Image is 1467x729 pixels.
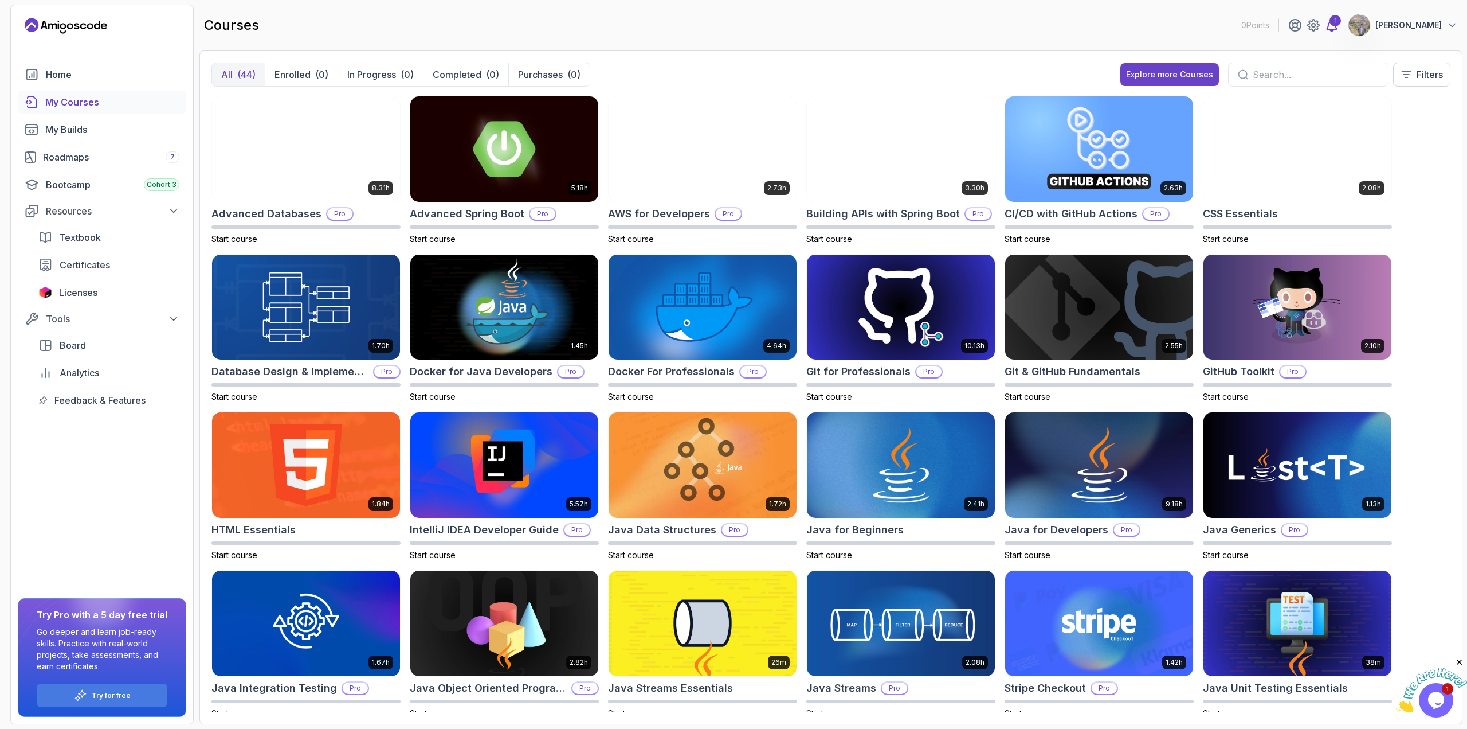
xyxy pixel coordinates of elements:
[46,68,179,81] div: Home
[1203,206,1278,222] h2: CSS Essentials
[767,184,786,193] p: 2.73h
[32,226,186,249] a: textbook
[410,364,552,380] h2: Docker for Java Developers
[18,146,186,169] a: roadmaps
[32,334,186,357] a: board
[508,63,590,86] button: Purchases(0)
[18,91,186,114] a: courses
[769,500,786,509] p: 1.72h
[372,341,390,350] p: 1.70h
[806,206,960,222] h2: Building APIs with Spring Boot
[18,309,186,329] button: Tools
[92,691,131,700] p: Try for free
[807,571,995,676] img: Java Streams card
[807,96,995,202] img: Building APIs with Spring Boot card
[327,208,352,220] p: Pro
[211,392,257,401] span: Start course
[1203,571,1391,676] img: Java Unit Testing Essentials card
[564,524,590,536] p: Pro
[1005,571,1193,676] img: Stripe Checkout card
[1166,500,1183,509] p: 9.18h
[1092,683,1117,694] p: Pro
[54,393,146,407] span: Feedback & Features
[1203,96,1391,202] img: CSS Essentials card
[147,180,176,189] span: Cohort 3
[771,658,786,667] p: 26m
[237,68,256,81] div: (44)
[410,255,598,360] img: Docker for Java Developers card
[338,63,423,86] button: In Progress(0)
[43,150,179,164] div: Roadmaps
[1203,680,1348,696] h2: Java Unit Testing Essentials
[1348,14,1370,36] img: user profile image
[518,68,563,81] p: Purchases
[45,123,179,137] div: My Builds
[1005,96,1193,202] img: CI/CD with GitHub Actions card
[32,361,186,384] a: analytics
[1325,18,1339,32] a: 1
[1203,550,1249,560] span: Start course
[1164,184,1183,193] p: 2.63h
[1166,658,1183,667] p: 1.42h
[410,412,598,518] img: IntelliJ IDEA Developer Guide card
[966,658,984,667] p: 2.08h
[274,68,311,81] p: Enrolled
[211,206,321,222] h2: Advanced Databases
[1005,708,1050,718] span: Start course
[410,522,559,538] h2: IntelliJ IDEA Developer Guide
[1005,522,1108,538] h2: Java for Developers
[1329,15,1341,26] div: 1
[1005,680,1086,696] h2: Stripe Checkout
[32,389,186,412] a: feedback
[806,680,876,696] h2: Java Streams
[410,680,567,696] h2: Java Object Oriented Programming
[265,63,338,86] button: Enrolled(0)
[410,708,456,718] span: Start course
[806,234,852,244] span: Start course
[806,708,852,718] span: Start course
[1203,234,1249,244] span: Start course
[608,550,654,560] span: Start course
[315,68,328,81] div: (0)
[372,500,390,509] p: 1.84h
[211,550,257,560] span: Start course
[32,254,186,276] a: certificates
[608,522,716,538] h2: Java Data Structures
[372,184,390,193] p: 8.31h
[806,392,852,401] span: Start course
[1375,20,1442,31] p: [PERSON_NAME]
[374,366,399,377] p: Pro
[767,341,786,350] p: 4.64h
[806,522,904,538] h2: Java for Beginners
[1366,658,1381,667] p: 38m
[964,341,984,350] p: 10.13h
[1203,708,1249,718] span: Start course
[410,392,456,401] span: Start course
[1348,14,1458,37] button: user profile image[PERSON_NAME]
[410,96,598,202] img: Advanced Spring Boot card
[1241,20,1269,31] p: 0 Points
[567,68,580,81] div: (0)
[916,366,942,377] p: Pro
[1114,524,1139,536] p: Pro
[1005,412,1193,518] img: Java for Developers card
[1005,206,1137,222] h2: CI/CD with GitHub Actions
[807,255,995,360] img: Git for Professionals card
[59,231,101,244] span: Textbook
[1203,364,1274,380] h2: GitHub Toolkit
[967,500,984,509] p: 2.41h
[38,287,52,298] img: jetbrains icon
[571,341,588,350] p: 1.45h
[410,206,524,222] h2: Advanced Spring Boot
[608,206,710,222] h2: AWS for Developers
[806,550,852,560] span: Start course
[343,683,368,694] p: Pro
[60,258,110,272] span: Certificates
[1005,364,1140,380] h2: Git & GitHub Fundamentals
[59,286,97,299] span: Licenses
[46,204,179,218] div: Resources
[1203,392,1249,401] span: Start course
[1396,657,1467,712] iframe: chat widget
[807,412,995,518] img: Java for Beginners card
[170,153,175,162] span: 7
